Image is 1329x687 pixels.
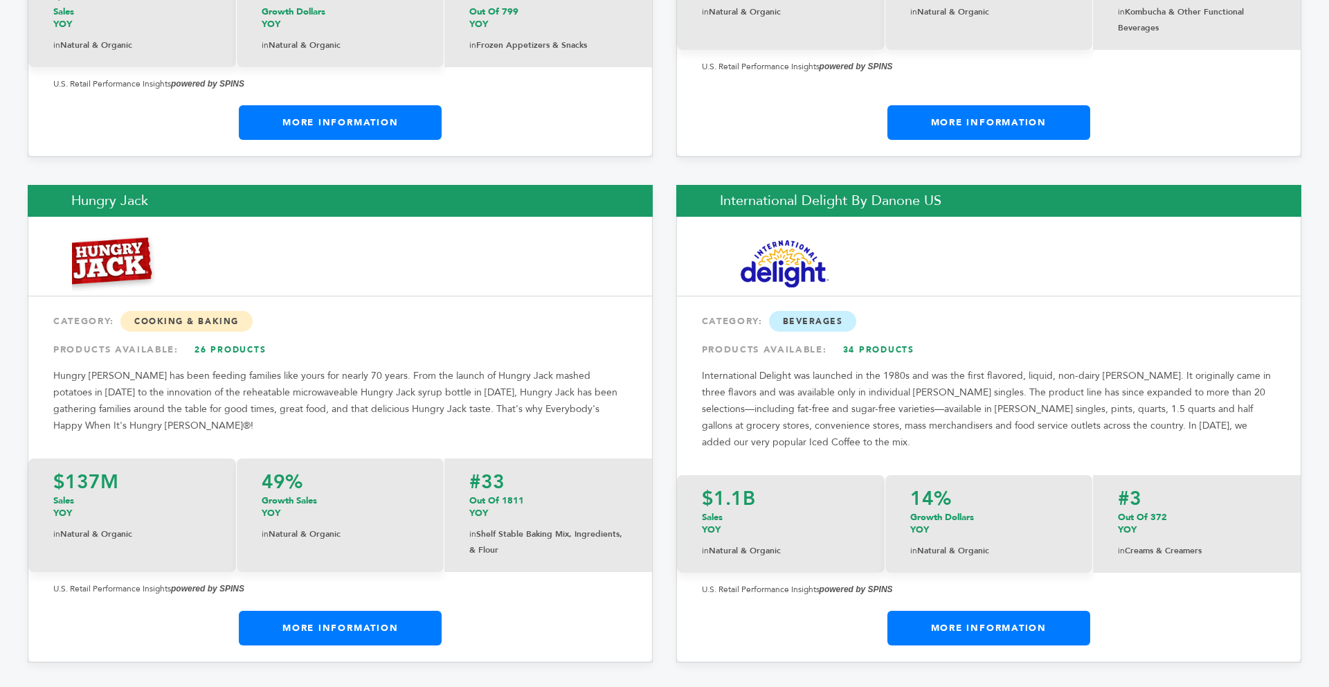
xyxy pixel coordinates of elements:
span: YOY [1118,524,1137,536]
span: YOY [53,507,72,519]
p: Shelf Stable Baking Mix, Ingredients, & Flour [469,526,627,558]
p: Sales [53,494,211,519]
p: $1.1B [702,489,860,508]
p: Natural & Organic [262,37,419,53]
strong: powered by SPINS [171,79,244,89]
strong: powered by SPINS [820,585,893,594]
span: Beverages [769,311,857,332]
div: PRODUCTS AVAILABLE: [53,337,627,362]
div: CATEGORY: [702,309,1276,334]
h2: Hungry Jack [28,185,653,217]
p: Out of 372 [1118,511,1276,536]
p: Growth Dollars [910,511,1067,536]
p: Natural & Organic [702,4,860,20]
span: in [262,39,269,51]
p: #3 [1118,489,1276,508]
p: Out of 1811 [469,494,627,519]
p: Natural & Organic [53,526,211,542]
a: 34 Products [830,337,927,362]
a: More Information [239,105,442,140]
p: Frozen Appetizers & Snacks [469,37,627,53]
span: YOY [262,507,280,519]
span: YOY [53,18,72,30]
span: in [702,545,709,556]
p: Sales [53,6,211,30]
strong: powered by SPINS [171,584,244,594]
p: Natural & Organic [910,4,1067,20]
p: Natural & Organic [910,543,1067,559]
p: Growth Dollars [262,6,419,30]
p: U.S. Retail Performance Insights [53,580,627,597]
p: Growth Sales [262,494,419,519]
strong: powered by SPINS [820,62,893,71]
p: Creams & Creamers [1118,543,1276,559]
p: U.S. Retail Performance Insights [702,58,1276,75]
p: 49% [262,472,419,492]
p: Sales [702,511,860,536]
div: PRODUCTS AVAILABLE: [702,337,1276,362]
span: in [910,6,917,17]
p: Natural & Organic [702,543,860,559]
span: in [1118,545,1125,556]
p: U.S. Retail Performance Insights [702,581,1276,598]
span: in [702,6,709,17]
div: CATEGORY: [53,309,627,334]
span: in [910,545,917,556]
p: U.S. Retail Performance Insights [53,75,627,92]
p: $137M [53,472,211,492]
img: Hungry Jack [72,234,158,293]
p: Hungry [PERSON_NAME] has been feeding families like yours for nearly 70 years. From the launch of... [53,368,627,434]
span: YOY [910,524,929,536]
h2: International Delight by Danone US [676,185,1301,217]
p: 14% [910,489,1067,508]
span: in [53,528,60,539]
span: in [53,39,60,51]
a: 26 Products [182,337,279,362]
span: YOY [469,507,488,519]
span: YOY [262,18,280,30]
p: Kombucha & Other Functional Beverages [1118,4,1276,36]
span: Cooking & Baking [120,311,253,332]
span: in [1118,6,1125,17]
a: More Information [887,105,1090,140]
span: YOY [469,18,488,30]
p: Out of 799 [469,6,627,30]
span: YOY [702,524,721,536]
p: Natural & Organic [53,37,211,53]
a: More Information [239,611,442,645]
img: International Delight by Danone US [721,240,849,287]
span: in [262,528,269,539]
p: International Delight was launched in the 1980s and was the first flavored, liquid, non-dairy [PE... [702,368,1276,451]
a: More Information [887,611,1090,645]
p: #33 [469,472,627,492]
span: in [469,528,476,539]
span: in [469,39,476,51]
p: Natural & Organic [262,526,419,542]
